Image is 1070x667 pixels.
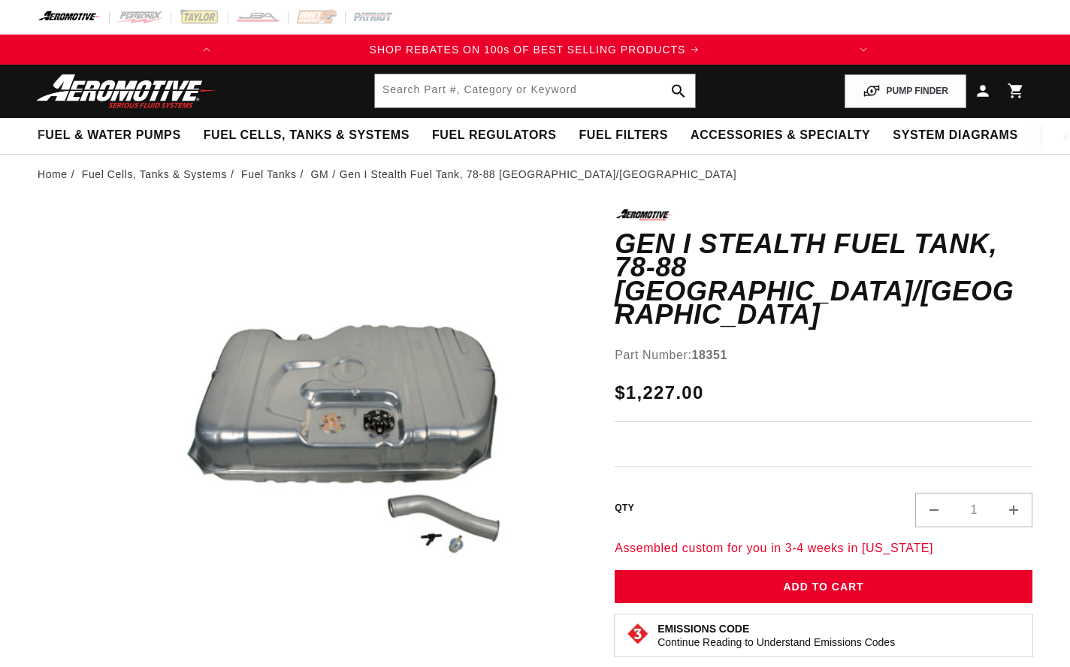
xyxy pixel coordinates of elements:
input: Search by Part Number, Category or Keyword [375,74,695,107]
span: Fuel Cells, Tanks & Systems [204,128,410,143]
button: Translation missing: en.sections.announcements.previous_announcement [192,35,222,65]
summary: Accessories & Specialty [679,118,881,153]
summary: Fuel Cells, Tanks & Systems [192,118,421,153]
li: Gen I Stealth Fuel Tank, 78-88 [GEOGRAPHIC_DATA]/[GEOGRAPHIC_DATA] [340,166,736,183]
img: Emissions code [626,622,650,646]
li: Fuel Cells, Tanks & Systems [82,166,238,183]
label: QTY [615,502,634,515]
summary: System Diagrams [881,118,1029,153]
summary: Fuel Regulators [421,118,567,153]
summary: Fuel Filters [567,118,679,153]
img: Aeromotive [32,74,220,109]
strong: Emissions Code [657,623,749,635]
span: $1,227.00 [615,379,703,406]
div: 1 of 2 [222,41,848,58]
strong: 18351 [692,349,728,361]
div: Part Number: [615,346,1032,365]
span: Fuel & Water Pumps [38,128,181,143]
span: Fuel Filters [579,128,668,143]
button: search button [662,74,695,107]
p: Assembled custom for you in 3-4 weeks in [US_STATE] [615,539,1032,558]
button: Translation missing: en.sections.announcements.next_announcement [848,35,878,65]
button: Emissions CodeContinue Reading to Understand Emissions Codes [657,622,895,649]
button: PUMP FINDER [845,74,966,108]
span: Fuel Regulators [432,128,556,143]
a: Fuel Tanks [241,166,296,183]
a: Home [38,166,68,183]
span: System Diagrams [893,128,1017,143]
summary: Fuel & Water Pumps [26,118,192,153]
span: Accessories & Specialty [691,128,870,143]
span: SHOP REBATES ON 100s OF BEST SELLING PRODUCTS [370,44,686,56]
a: SHOP REBATES ON 100s OF BEST SELLING PRODUCTS [222,41,848,58]
a: GM [311,166,329,183]
h1: Gen I Stealth Fuel Tank, 78-88 [GEOGRAPHIC_DATA]/[GEOGRAPHIC_DATA] [615,232,1032,327]
div: Announcement [222,41,848,58]
button: Add to Cart [615,570,1032,604]
p: Continue Reading to Understand Emissions Codes [657,635,895,649]
nav: breadcrumbs [38,166,1032,183]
